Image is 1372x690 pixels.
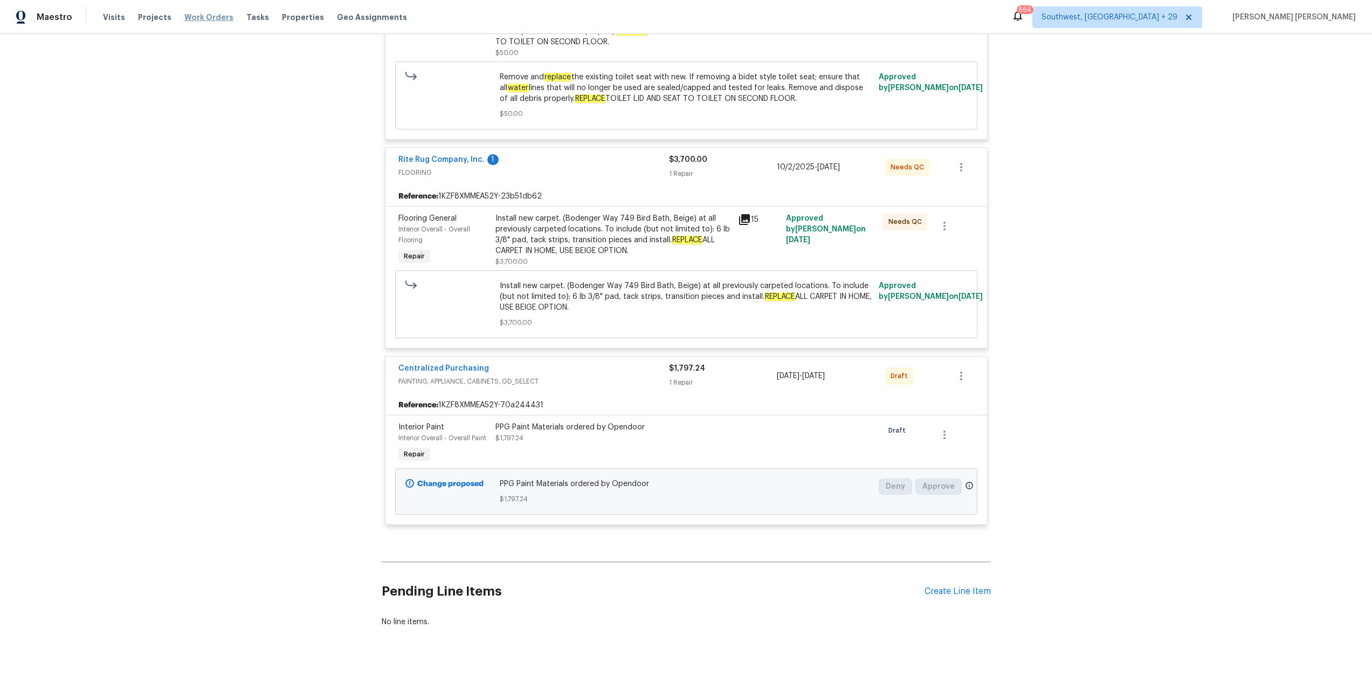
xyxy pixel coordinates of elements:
[891,162,928,173] span: Needs QC
[398,226,470,243] span: Interior Overall - Overall Flooring
[786,236,810,244] span: [DATE]
[382,617,991,627] div: No line items.
[915,479,962,495] button: Approve
[786,215,866,244] span: Approved by [PERSON_NAME] on
[184,12,233,23] span: Work Orders
[777,371,825,381] span: -
[575,94,605,103] em: REPLACE
[879,282,983,300] span: Approved by [PERSON_NAME] on
[103,12,125,23] span: Visits
[385,187,987,206] div: 1KZF8XMMEA52Y-23b51db62
[544,73,571,81] em: replace
[495,435,523,441] span: $1,797.24
[500,494,872,504] span: $1,797.24
[965,481,974,493] span: Only a market manager or an area construction manager can approve
[398,156,485,163] a: Rite Rug Company, Inc.
[507,84,529,92] em: water
[959,84,983,92] span: [DATE]
[500,281,872,313] span: Install new carpet. (Bodenger Way 749 Bird Bath, Beige) at all previously carpeted locations. To ...
[398,376,669,387] span: PAINTING, APPLIANCE, CABINETS, OD_SELECT
[1228,12,1356,23] span: [PERSON_NAME] [PERSON_NAME]
[777,162,840,173] span: -
[37,12,72,23] span: Maestro
[398,435,486,441] span: Interior Overall - Overall Paint
[495,422,732,433] div: PPG Paint Materials ordered by Opendoor
[802,372,825,380] span: [DATE]
[959,293,983,300] span: [DATE]
[282,12,324,23] span: Properties
[337,12,407,23] span: Geo Assignments
[398,365,489,372] a: Centralized Purchasing
[777,163,815,171] span: 10/2/2025
[246,13,269,21] span: Tasks
[1042,12,1177,23] span: Southwest, [GEOGRAPHIC_DATA] + 29
[500,479,872,489] span: PPG Paint Materials ordered by Opendoor
[879,479,912,495] button: Deny
[500,108,872,119] span: $50.00
[398,400,438,411] b: Reference:
[500,317,872,328] span: $3,700.00
[500,72,872,104] span: Remove and the existing toilet seat with new. If removing a bidet style toilet seat; ensure that ...
[495,213,732,256] div: Install new carpet. (Bodenger Way 749 Bird Bath, Beige) at all previously carpeted locations. To ...
[888,216,926,227] span: Needs QC
[398,215,457,222] span: Flooring General
[1019,4,1031,15] div: 564
[817,163,840,171] span: [DATE]
[879,73,983,92] span: Approved by [PERSON_NAME] on
[382,566,925,617] h2: Pending Line Items
[669,365,705,372] span: $1,797.24
[487,154,499,165] div: 1
[399,449,429,460] span: Repair
[888,425,910,436] span: Draft
[669,156,707,163] span: $3,700.00
[138,12,171,23] span: Projects
[925,586,991,597] div: Create Line Item
[777,372,799,380] span: [DATE]
[738,213,780,226] div: 15
[669,377,777,388] div: 1 Repair
[417,480,484,488] b: Change proposed
[399,251,429,262] span: Repair
[398,167,669,178] span: FLOORING
[891,371,912,381] span: Draft
[764,292,795,301] em: REPLACE
[398,191,438,202] b: Reference:
[398,423,444,431] span: Interior Paint
[672,236,702,244] em: REPLACE
[385,395,987,415] div: 1KZF8XMMEA52Y-70a244431
[669,168,777,179] div: 1 Repair
[495,50,519,56] span: $50.00
[495,258,528,265] span: $3,700.00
